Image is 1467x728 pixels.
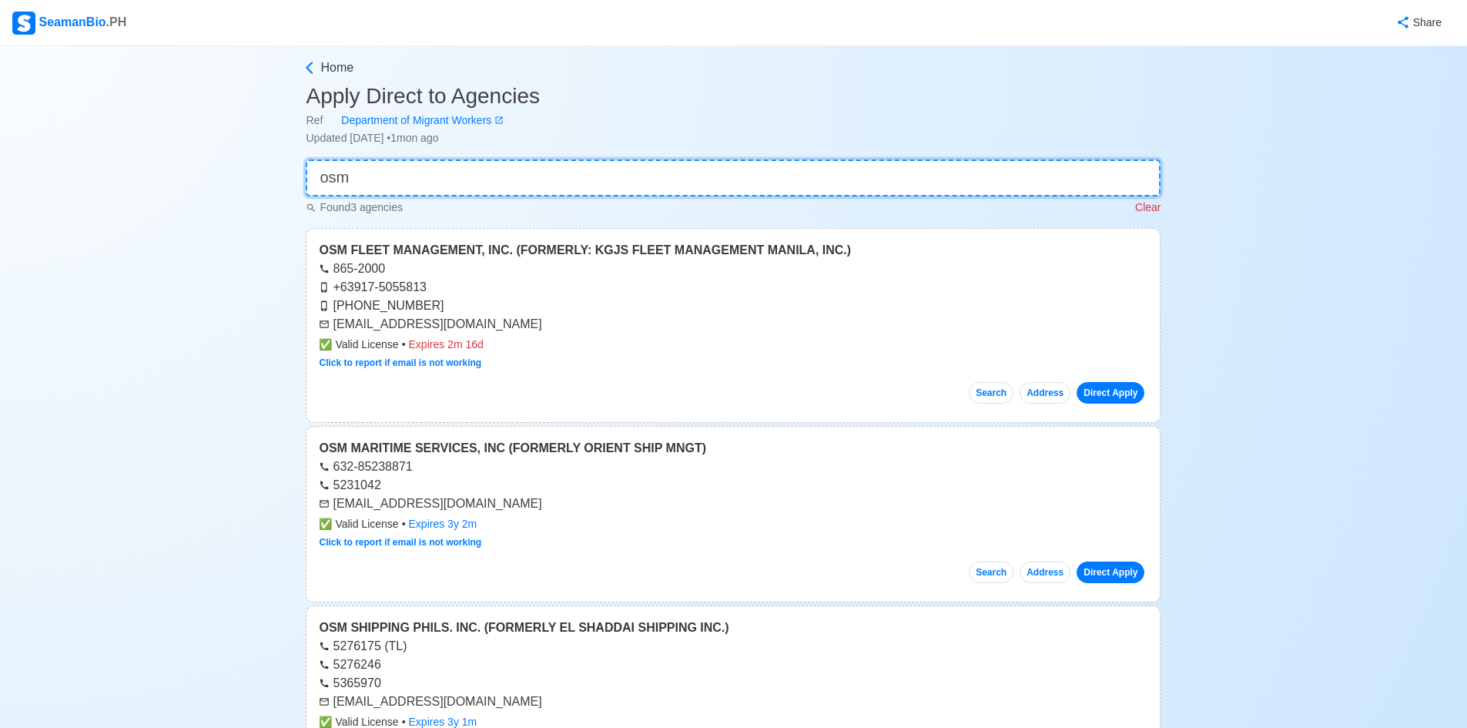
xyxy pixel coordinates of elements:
[12,12,126,35] div: SeamanBio
[1135,200,1161,216] p: Clear
[319,516,398,532] span: Valid License
[306,200,402,216] p: Found 3 agencies
[319,460,412,473] a: 632-85238871
[319,439,1147,458] div: OSM MARITIME SERVICES, INC (FORMERLY ORIENT SHIP MNGT)
[319,280,426,294] a: +63917-5055813
[319,338,332,351] span: check
[1020,562,1070,583] button: Address
[306,83,1161,109] h3: Apply Direct to Agencies
[969,382,1013,404] button: Search
[319,658,380,671] a: 5276246
[319,619,1147,637] div: OSM SHIPPING PHILS. INC. (FORMERLY EL SHADDAI SHIPPING INC.)
[1077,562,1144,583] a: Direct Apply
[319,676,380,689] a: 5365970
[1077,382,1144,404] a: Direct Apply
[323,112,494,129] div: Department of Migrant Workers
[319,299,444,312] a: [PHONE_NUMBER]
[320,59,353,77] span: Home
[1020,382,1070,404] button: Address
[306,132,438,144] span: Updated [DATE] • 1mon ago
[969,562,1013,583] button: Search
[409,516,477,532] div: Expires 3y 2m
[302,59,1161,77] a: Home
[319,241,1147,260] div: OSM FLEET MANAGEMENT, INC. (FORMERLY: KGJS FLEET MANAGEMENT MANILA, INC.)
[1381,8,1455,38] button: Share
[319,315,1147,334] div: [EMAIL_ADDRESS][DOMAIN_NAME]
[319,537,481,548] a: Click to report if email is not working
[319,478,380,491] a: 5231042
[12,12,35,35] img: Logo
[409,337,484,353] div: Expires 2m 16d
[306,159,1161,196] input: 👉 Quick Search
[319,337,398,353] span: Valid License
[319,495,1147,513] div: [EMAIL_ADDRESS][DOMAIN_NAME]
[323,112,504,129] a: Department of Migrant Workers
[319,516,1147,532] div: •
[319,337,1147,353] div: •
[319,518,332,530] span: check
[106,15,127,29] span: .PH
[319,357,481,368] a: Click to report if email is not working
[306,112,1161,129] div: Ref
[319,693,1147,711] div: [EMAIL_ADDRESS][DOMAIN_NAME]
[319,262,385,275] a: 865-2000
[319,716,332,728] span: check
[319,639,407,653] a: 5276175 (TL)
